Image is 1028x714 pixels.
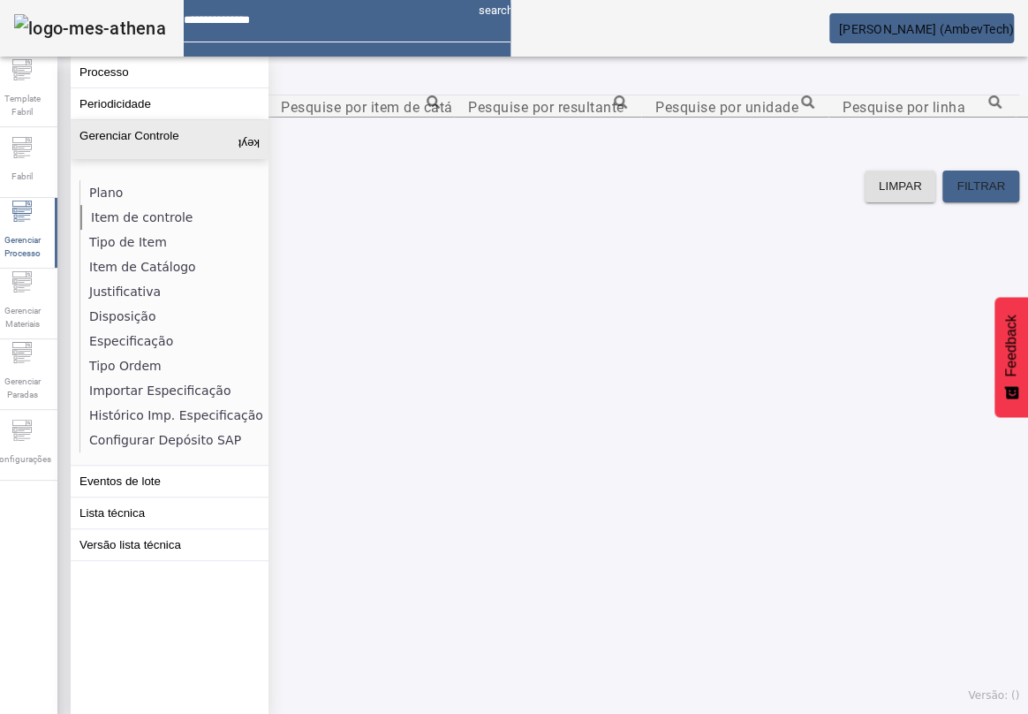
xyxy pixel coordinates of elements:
[655,98,798,115] mat-label: Pesquise por unidade
[865,171,936,202] button: LIMPAR
[80,329,268,353] li: Especificação
[80,403,268,428] li: Histórico Imp. Especificação
[468,98,624,115] mat-label: Pesquise por resultante
[80,304,268,329] li: Disposição
[6,164,38,188] span: Fabril
[80,378,268,403] li: Importar Especificação
[968,689,1019,702] span: Versão: ()
[71,529,268,560] button: Versão lista técnica
[71,120,268,159] button: Gerenciar Controle
[80,428,268,452] li: Configurar Depósito SAP
[80,230,268,254] li: Tipo de Item
[71,466,268,497] button: Eventos de lote
[281,96,440,118] input: Number
[71,88,268,119] button: Periodicidade
[80,180,268,205] li: Plano
[281,98,482,115] mat-label: Pesquise por item de catálogo
[80,353,268,378] li: Tipo Ordem
[994,297,1028,417] button: Feedback - Mostrar pesquisa
[839,22,1014,36] span: [PERSON_NAME] (AmbevTech)
[238,129,260,150] mat-icon: keyboard_arrow_up
[655,96,814,118] input: Number
[879,178,922,195] span: LIMPAR
[80,279,268,304] li: Justificativa
[843,96,1002,118] input: Number
[942,171,1019,202] button: FILTRAR
[468,96,627,118] input: Number
[71,498,268,528] button: Lista técnica
[956,178,1005,195] span: FILTRAR
[80,205,268,230] li: Item de controle
[14,14,166,42] img: logo-mes-athena
[843,98,965,115] mat-label: Pesquise por linha
[1003,315,1019,376] span: Feedback
[80,254,268,279] li: Item de Catálogo
[71,57,268,87] button: Processo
